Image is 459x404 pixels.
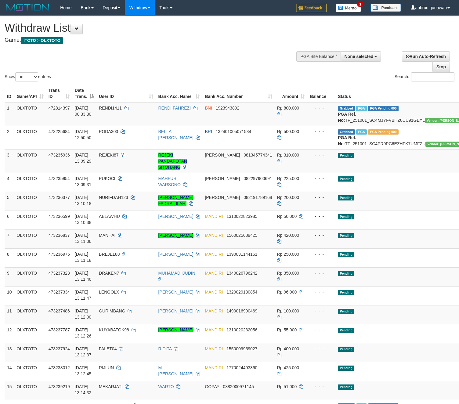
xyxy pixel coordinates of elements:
div: - - - [310,105,333,111]
td: 5 [5,192,14,211]
span: Pending [338,214,354,219]
span: MANDIRI [205,327,223,332]
div: - - - [310,365,333,371]
span: Copy 1320029130854 to clipboard [226,290,257,294]
td: OLXTOTO [14,286,46,305]
span: 473237334 [49,290,70,294]
span: 473236837 [49,233,70,238]
span: Copy 1560025689425 to clipboard [226,233,257,238]
span: [DATE] 13:10:38 [75,214,92,225]
label: Show entries [5,72,51,81]
span: Rp 51.000 [277,384,297,389]
span: Copy 1550009959027 to clipboard [226,346,257,351]
span: [DATE] 13:09:31 [75,176,92,187]
span: Pending [338,233,354,238]
span: Pending [338,153,354,158]
td: OLXTOTO [14,324,46,343]
span: None selected [345,54,374,59]
td: OLXTOTO [14,126,46,149]
span: DRAKEN7 [99,271,119,276]
span: MANDIRI [205,252,223,257]
span: KUYABATOK98 [99,327,129,332]
td: OLXTOTO [14,149,46,173]
a: MAHFURI WARSONO [158,176,180,187]
span: Pending [338,309,354,314]
td: 4 [5,173,14,192]
span: GOPAY [205,384,219,389]
span: [DATE] 13:11:06 [75,233,92,244]
a: RENDI FAHREZI [158,106,191,110]
td: OLXTOTO [14,192,46,211]
a: [PERSON_NAME] FADRAL ILAHI [158,195,193,206]
span: MANDIRI [205,233,223,238]
span: Pending [338,290,354,295]
span: BNI [205,106,212,110]
span: Pending [338,347,354,352]
th: Date Trans.: activate to sort column descending [72,85,96,102]
td: OLXTOTO [14,211,46,229]
span: 473239219 [49,384,70,389]
td: 2 [5,126,14,149]
span: [PERSON_NAME] [205,176,240,181]
span: Copy 1770024493360 to clipboard [226,365,257,370]
td: 1 [5,102,14,126]
a: [PERSON_NAME] [158,290,193,294]
span: Copy 1490016990469 to clipboard [226,308,257,313]
span: Copy 1390031144151 to clipboard [226,252,257,257]
td: OLXTOTO [14,381,46,400]
span: Marked by aubandreas [356,129,367,135]
span: ABLAWHU [99,214,120,219]
td: 11 [5,305,14,324]
span: NURIFDAH123 [99,195,128,200]
a: WARTO [158,384,174,389]
span: 1 [357,2,363,7]
span: Pending [338,252,354,257]
span: Marked by aubadesyah [356,106,367,111]
td: 9 [5,267,14,286]
span: MEKARJATI [99,384,123,389]
span: MANHAI [99,233,115,238]
div: - - - [310,346,333,352]
a: M [PERSON_NAME] [158,365,193,376]
a: REJEKI PANDAPOTAN SITOHANG [158,153,187,170]
td: 13 [5,343,14,362]
div: - - - [310,152,333,158]
div: - - - [310,270,333,276]
div: - - - [310,384,333,390]
span: 473236975 [49,252,70,257]
button: None selected [341,51,381,62]
span: Rp 400.000 [277,346,299,351]
span: Rp 55.000 [277,327,297,332]
td: 3 [5,149,14,173]
span: [DATE] 13:12:26 [75,327,92,338]
a: R DITA [158,346,172,351]
a: Stop [432,62,450,72]
span: Copy 1923943892 to clipboard [215,106,239,110]
span: [DATE] 13:11:18 [75,252,92,263]
td: OLXTOTO [14,267,46,286]
img: panduan.png [370,4,401,12]
img: Button%20Memo.svg [336,4,361,12]
span: LENGOLX [99,290,119,294]
span: Rp 350.000 [277,271,299,276]
img: MOTION_logo.png [5,3,51,12]
span: 473237486 [49,308,70,313]
div: - - - [310,289,333,295]
span: [DATE] 13:11:46 [75,271,92,282]
div: - - - [310,194,333,200]
span: Copy 1340026796242 to clipboard [226,271,257,276]
span: Pending [338,366,354,371]
span: [DATE] 13:12:45 [75,365,92,376]
th: Trans ID: activate to sort column ascending [46,85,72,102]
span: PGA Pending [368,106,399,111]
span: [DATE] 13:10:18 [75,195,92,206]
b: PGA Ref. No: [338,112,356,123]
span: 473237787 [49,327,70,332]
span: [DATE] 12:50:50 [75,129,92,140]
a: [PERSON_NAME] [158,252,193,257]
td: OLXTOTO [14,229,46,248]
span: Pending [338,271,354,276]
select: Showentries [15,72,38,81]
th: Amount: activate to sort column ascending [275,85,308,102]
span: Rp 96.000 [277,290,297,294]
